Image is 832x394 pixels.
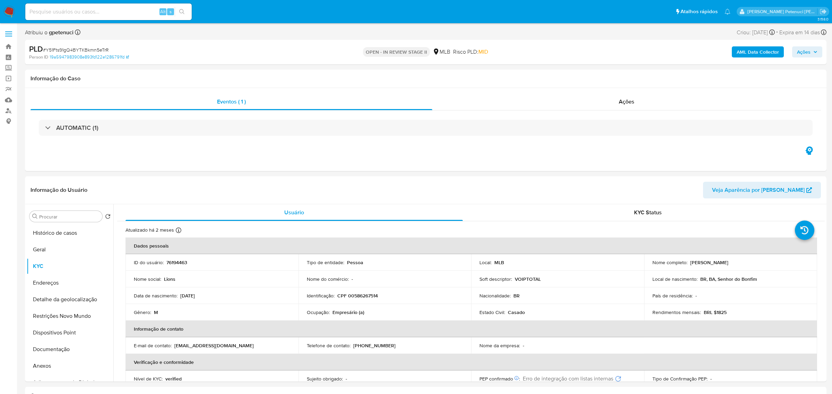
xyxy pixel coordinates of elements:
p: OPEN - IN REVIEW STAGE II [363,47,430,57]
p: Pessoa [347,259,363,266]
h3: AUTOMATIC (1) [56,124,98,132]
span: Usuário [284,208,304,216]
p: [DATE] [180,293,195,299]
p: - [346,376,347,382]
button: Veja Aparência por [PERSON_NAME] [703,182,821,198]
a: Notificações [725,9,730,15]
span: s [170,8,172,15]
p: PEP confirmado : [479,376,520,382]
p: Empresário (a) [332,309,364,315]
button: Dispositivos Point [27,324,113,341]
span: Ações [797,46,811,57]
th: Informação de contato [125,321,817,337]
div: MLB [433,48,450,56]
p: Rendimentos mensais : [652,309,701,315]
p: [PHONE_NUMBER] [353,342,396,349]
h1: Informação do Caso [31,75,821,82]
span: # Y51Fts91gQ4BYTKBkmn5eTrR [43,46,109,53]
p: Atualizado há 2 meses [125,227,174,233]
a: Sair [820,8,827,15]
button: Restrições Novo Mundo [27,308,113,324]
button: KYC [27,258,113,275]
span: Eventos ( 1 ) [217,98,246,106]
p: - [523,342,524,349]
p: E-mail de contato : [134,342,172,349]
p: Data de nascimento : [134,293,177,299]
span: Alt [160,8,166,15]
button: AML Data Collector [732,46,784,57]
p: MLB [494,259,504,266]
p: Gênero : [134,309,151,315]
button: Endereços [27,275,113,291]
input: Procurar [39,214,99,220]
b: gpetenuci [47,28,73,36]
p: Tipo de entidade : [307,259,344,266]
input: Pesquise usuários ou casos... [25,7,192,16]
p: Local de nascimento : [652,276,697,282]
p: País de residência : [652,293,693,299]
a: 19a5947983908e893fd122e1286791fd [50,54,129,60]
p: Nome do comércio : [307,276,349,282]
p: Local : [479,259,492,266]
button: Detalhe da geolocalização [27,291,113,308]
span: MID [478,48,488,56]
button: Tentar novamente [615,375,622,382]
p: Telefone de contato : [307,342,350,349]
p: Nome completo : [652,259,687,266]
div: AUTOMATIC (1) [39,120,813,136]
p: Nacionalidade : [479,293,511,299]
p: BR, BA, Senhor do Bonfim [700,276,757,282]
span: KYC Status [634,208,662,216]
p: verified [165,376,182,382]
p: Sujeito obrigado : [307,376,343,382]
p: - [695,293,697,299]
b: PLD [29,43,43,54]
p: Nome social : [134,276,161,282]
span: Atalhos rápidos [681,8,718,15]
button: Documentação [27,341,113,358]
span: Expira em 14 dias [779,29,820,36]
p: Identificação : [307,293,335,299]
p: [EMAIL_ADDRESS][DOMAIN_NAME] [174,342,254,349]
p: Tipo de Confirmação PEP : [652,376,708,382]
button: Adiantamentos de Dinheiro [27,374,113,391]
p: - [710,376,712,382]
button: search-icon [175,7,189,17]
th: Verificação e conformidade [125,354,817,370]
span: - [776,28,778,37]
p: BRL $1825 [704,309,727,315]
button: Retornar ao pedido padrão [105,214,111,221]
span: Erro de integração com listas internas [523,375,613,382]
p: ID do usuário : [134,259,164,266]
span: Risco PLD: [453,48,488,56]
b: AML Data Collector [737,46,779,57]
p: Casado [508,309,525,315]
p: Estado Civil : [479,309,505,315]
button: Procurar [32,214,38,219]
p: - [352,276,353,282]
p: M [154,309,158,315]
button: Histórico de casos [27,225,113,241]
p: VOIPTOTAL [515,276,541,282]
b: Person ID [29,54,48,60]
p: Nome da empresa : [479,342,520,349]
th: Dados pessoais [125,238,817,254]
p: Lions [164,276,175,282]
p: [PERSON_NAME] [690,259,728,266]
button: Anexos [27,358,113,374]
div: Criou: [DATE] [737,28,775,37]
p: BR [513,293,520,299]
p: giovanna.petenuci@mercadolivre.com [747,8,817,15]
button: Ações [792,46,822,57]
p: Ocupação : [307,309,330,315]
span: Ações [619,98,634,106]
p: Soft descriptor : [479,276,512,282]
p: 76194463 [166,259,187,266]
p: CPF 00586267514 [337,293,378,299]
span: Atribuiu o [25,29,73,36]
h1: Informação do Usuário [31,187,87,194]
p: Nível de KYC : [134,376,163,382]
span: Veja Aparência por [PERSON_NAME] [712,182,805,198]
button: Geral [27,241,113,258]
